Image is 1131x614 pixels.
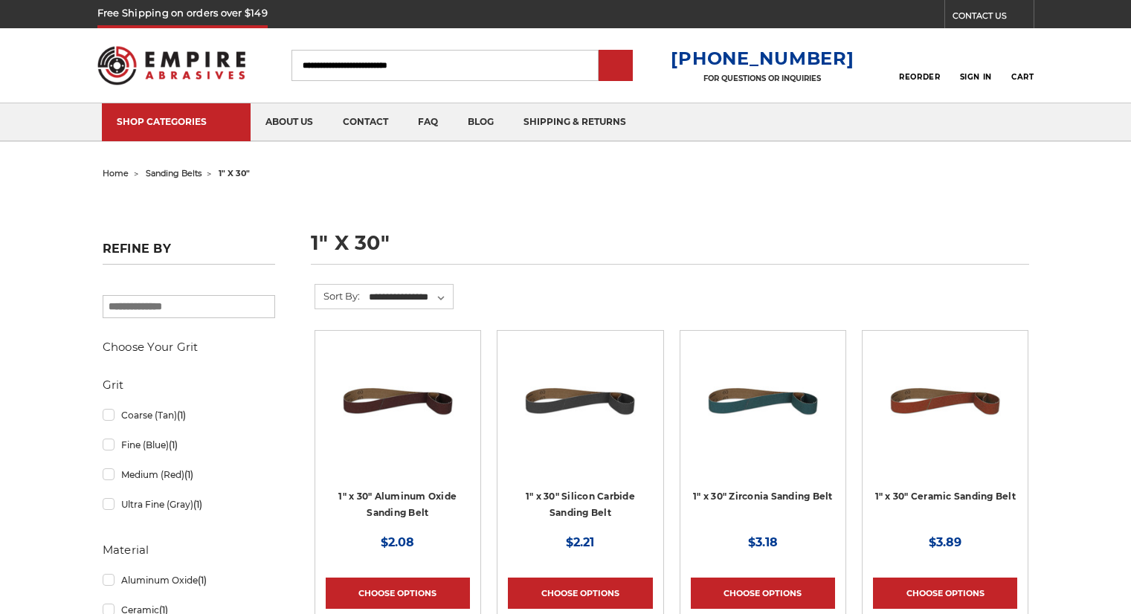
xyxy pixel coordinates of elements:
[338,341,457,460] img: 1" x 30" Aluminum Oxide File Belt
[169,439,178,450] span: (1)
[899,72,940,82] span: Reorder
[103,338,275,356] h5: Choose Your Grit
[338,491,457,519] a: 1" x 30" Aluminum Oxide Sanding Belt
[103,462,275,488] a: Medium (Red)(1)
[960,72,992,82] span: Sign In
[691,341,835,485] a: 1" x 30" Zirconia File Belt
[184,469,193,480] span: (1)
[103,402,275,428] a: Coarse (Tan)(1)
[326,578,470,609] a: Choose Options
[953,7,1034,28] a: CONTACT US
[691,578,835,609] a: Choose Options
[251,103,328,141] a: about us
[193,499,202,510] span: (1)
[103,567,275,593] a: Aluminum Oxide(1)
[311,233,1029,265] h1: 1" x 30"
[103,168,129,178] a: home
[198,575,207,586] span: (1)
[748,535,778,549] span: $3.18
[453,103,509,141] a: blog
[509,103,641,141] a: shipping & returns
[508,341,652,485] a: 1" x 30" Silicon Carbide File Belt
[601,51,631,81] input: Submit
[875,491,1016,502] a: 1" x 30" Ceramic Sanding Belt
[146,168,202,178] a: sanding belts
[521,341,639,460] img: 1" x 30" Silicon Carbide File Belt
[873,341,1017,485] a: 1" x 30" Ceramic File Belt
[703,341,822,460] img: 1" x 30" Zirconia File Belt
[381,535,414,549] span: $2.08
[1011,72,1034,82] span: Cart
[1011,49,1034,82] a: Cart
[671,48,854,69] a: [PHONE_NUMBER]
[367,286,453,308] select: Sort By:
[315,285,360,307] label: Sort By:
[103,376,275,394] h5: Grit
[103,541,275,559] h5: Material
[97,36,246,94] img: Empire Abrasives
[103,491,275,517] a: Ultra Fine (Gray)(1)
[929,535,961,549] span: $3.89
[566,535,594,549] span: $2.21
[103,242,275,265] h5: Refine by
[526,491,635,519] a: 1" x 30" Silicon Carbide Sanding Belt
[177,410,186,421] span: (1)
[328,103,403,141] a: contact
[899,49,940,81] a: Reorder
[103,432,275,458] a: Fine (Blue)(1)
[219,168,250,178] span: 1" x 30"
[693,491,833,502] a: 1" x 30" Zirconia Sanding Belt
[117,116,236,127] div: SHOP CATEGORIES
[671,74,854,83] p: FOR QUESTIONS OR INQUIRIES
[326,341,470,485] a: 1" x 30" Aluminum Oxide File Belt
[403,103,453,141] a: faq
[873,578,1017,609] a: Choose Options
[508,578,652,609] a: Choose Options
[886,341,1005,460] img: 1" x 30" Ceramic File Belt
[102,103,251,141] a: SHOP CATEGORIES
